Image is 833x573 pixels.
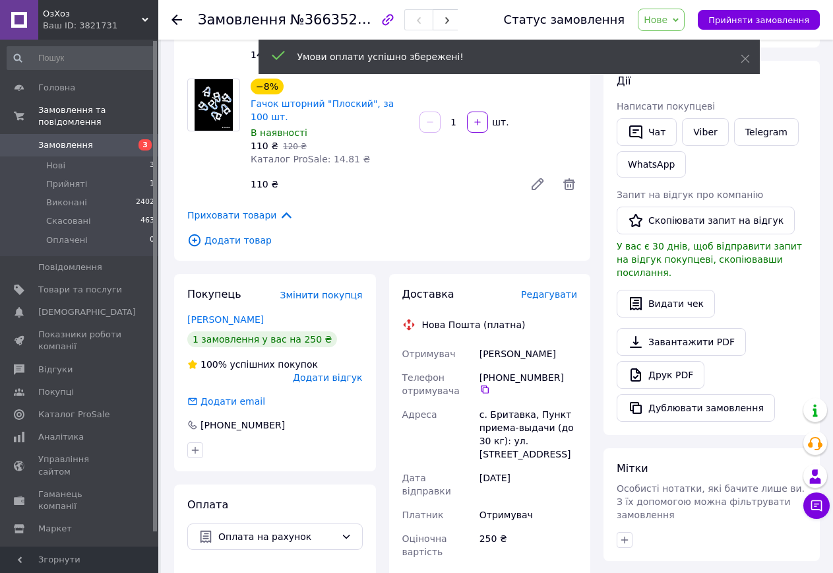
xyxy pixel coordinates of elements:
[187,358,318,371] div: успішних покупок
[38,329,122,353] span: Показники роботи компанії
[187,288,241,300] span: Покупець
[171,13,182,26] div: Повернутися назад
[38,431,84,443] span: Аналітика
[489,116,510,129] div: шт.
[617,462,648,475] span: Мітки
[402,288,454,300] span: Доставка
[477,503,580,527] div: Отримувач
[187,233,577,248] span: Додати товар
[38,489,122,512] span: Гаманець компанії
[38,104,158,128] span: Замовлення та повідомлення
[251,127,307,138] span: В наявності
[477,342,580,366] div: [PERSON_NAME]
[38,409,109,421] span: Каталог ProSale
[402,409,437,420] span: Адреса
[46,215,91,227] span: Скасовані
[477,403,580,466] div: с. Бритавка, Пункт приема-выдачи (до 30 кг): ул. [STREET_ADDRESS]
[617,328,746,356] a: Завантажити PDF
[283,142,307,151] span: 120 ₴
[402,473,451,496] span: Дата відправки
[38,139,93,151] span: Замовлення
[46,178,87,190] span: Прийняті
[245,46,519,64] div: 140 ₴
[38,545,106,557] span: Налаштування
[617,207,795,234] button: Скопіювати запит на відгук
[521,289,577,300] span: Редагувати
[617,241,802,278] span: У вас є 30 днів, щоб відправити запит на відгук покупцеві, скопіювавши посилання.
[504,13,625,26] div: Статус замовлення
[7,46,156,70] input: Пошук
[617,118,677,146] button: Чат
[43,20,158,32] div: Ваш ID: 3821731
[38,364,73,376] span: Відгуки
[46,197,87,209] span: Виконані
[402,533,447,557] span: Оціночна вартість
[708,15,809,25] span: Прийняти замовлення
[803,492,830,519] button: Чат з покупцем
[251,79,284,94] div: −8%
[477,527,580,564] div: 250 ₴
[293,372,362,383] span: Додати відгук
[402,349,456,359] span: Отримувач
[218,529,336,544] span: Оплата на рахунок
[43,8,142,20] span: ОзХоз
[477,466,580,503] div: [DATE]
[251,98,394,122] a: Гачок шторний "Плоский", за 100 шт.
[140,215,154,227] span: 463
[251,154,370,164] span: Каталог ProSale: 14.81 ₴
[195,79,233,131] img: Гачок шторний "Плоский", за 100 шт.
[297,50,708,63] div: Умови оплати успішно збережені!
[644,15,667,25] span: Нове
[186,395,266,408] div: Додати email
[38,284,122,296] span: Товари та послуги
[734,118,799,146] a: Telegram
[150,234,154,246] span: 0
[617,75,631,87] span: Дії
[617,361,704,389] a: Друк PDF
[198,12,286,28] span: Замовлення
[698,10,820,30] button: Прийняти замовлення
[419,318,529,331] div: Нова Пошта (платна)
[150,160,154,172] span: 3
[201,359,227,370] span: 100%
[136,197,154,209] span: 2402
[280,290,363,300] span: Змінити покупця
[402,510,444,520] span: Платник
[38,386,74,398] span: Покупці
[617,151,686,178] a: WhatsApp
[251,141,278,151] span: 110 ₴
[187,331,337,347] div: 1 замовлення у вас на 250 ₴
[479,371,577,395] div: [PHONE_NUMBER]
[617,101,715,112] span: Написати покупцеві
[187,314,264,325] a: [PERSON_NAME]
[617,290,715,318] button: Видати чек
[245,175,519,193] div: 110 ₴
[524,171,551,197] a: Редагувати
[46,160,65,172] span: Нові
[561,176,577,192] span: Видалити
[38,82,75,94] span: Головна
[187,208,293,222] span: Приховати товари
[617,189,763,200] span: Запит на відгук про компанію
[38,261,102,273] span: Повідомлення
[187,498,228,511] span: Оплата
[199,395,266,408] div: Додати email
[617,483,805,520] span: Особисті нотатки, які бачите лише ви. З їх допомогою можна фільтрувати замовлення
[38,523,72,535] span: Маркет
[617,394,775,422] button: Дублювати замовлення
[38,306,136,318] span: [DEMOGRAPHIC_DATA]
[290,11,384,28] span: №366352558
[199,419,286,432] div: [PHONE_NUMBER]
[38,454,122,477] span: Управління сайтом
[682,118,728,146] a: Viber
[402,372,460,396] span: Телефон отримувача
[139,139,152,151] span: 3
[150,178,154,190] span: 1
[46,234,88,246] span: Оплачені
